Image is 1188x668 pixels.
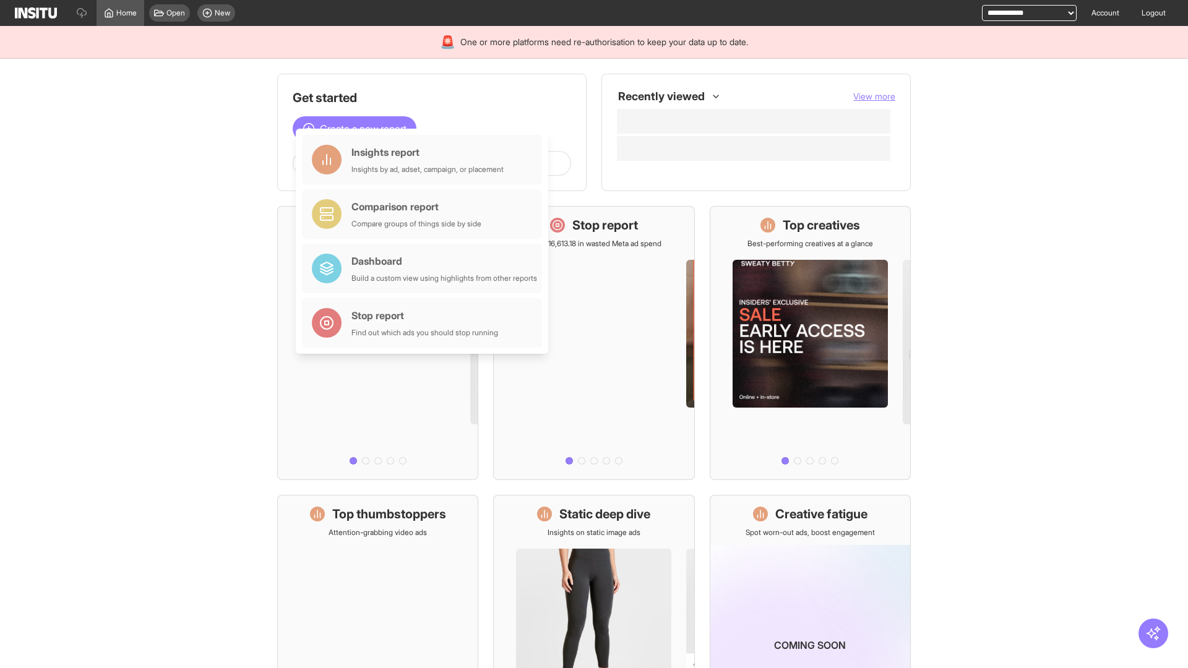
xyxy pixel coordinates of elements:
[351,328,498,338] div: Find out which ads you should stop running
[351,145,504,160] div: Insights report
[526,239,661,249] p: Save £16,613.18 in wasted Meta ad spend
[853,91,895,101] span: View more
[548,528,640,537] p: Insights on static image ads
[293,116,416,141] button: Create a new report
[351,165,504,174] div: Insights by ad, adset, campaign, or placement
[460,36,748,48] span: One or more platforms need re-authorisation to keep your data up to date.
[351,199,481,214] div: Comparison report
[351,273,537,283] div: Build a custom view using highlights from other reports
[710,206,911,480] a: Top creativesBest-performing creatives at a glance
[329,528,427,537] p: Attention-grabbing video ads
[15,7,57,19] img: Logo
[332,505,446,523] h1: Top thumbstoppers
[215,8,230,18] span: New
[277,206,478,480] a: What's live nowSee all active ads instantly
[853,90,895,103] button: View more
[559,505,650,523] h1: Static deep dive
[572,216,638,234] h1: Stop report
[440,33,455,51] div: 🚨
[320,121,407,136] span: Create a new report
[747,239,873,249] p: Best-performing creatives at a glance
[351,254,537,268] div: Dashboard
[116,8,137,18] span: Home
[493,206,694,480] a: Stop reportSave £16,613.18 in wasted Meta ad spend
[351,219,481,229] div: Compare groups of things side by side
[166,8,185,18] span: Open
[351,308,498,323] div: Stop report
[293,89,571,106] h1: Get started
[783,216,860,234] h1: Top creatives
